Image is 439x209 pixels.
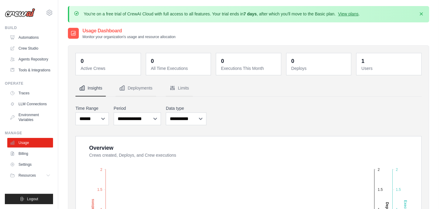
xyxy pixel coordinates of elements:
[89,152,414,158] dt: Crews created, Deploys, and Crew executions
[27,197,38,201] span: Logout
[243,11,257,16] strong: 7 days
[378,188,383,192] tspan: 1.5
[166,80,193,96] button: Limits
[291,57,294,65] div: 0
[221,65,277,71] dt: Executions This Month
[7,99,53,109] a: LLM Connections
[81,57,84,65] div: 0
[7,138,53,148] a: Usage
[338,11,358,16] a: View plans
[221,57,224,65] div: 0
[7,149,53,158] a: Billing
[5,25,53,30] div: Build
[7,88,53,98] a: Traces
[114,105,161,111] label: Period
[75,105,109,111] label: Time Range
[166,105,206,111] label: Data type
[18,173,36,178] span: Resources
[97,188,102,192] tspan: 1.5
[7,160,53,169] a: Settings
[151,57,154,65] div: 0
[75,80,106,96] button: Insights
[7,44,53,53] a: Crew Studio
[116,80,156,96] button: Deployments
[5,194,53,204] button: Logout
[84,11,360,17] p: You're on a free trial of CrewAI Cloud with full access to all features. Your trial ends in , aft...
[75,80,422,96] nav: Tabs
[361,57,364,65] div: 1
[396,188,401,192] tspan: 1.5
[396,167,398,171] tspan: 2
[378,167,380,171] tspan: 2
[89,144,113,152] div: Overview
[5,81,53,86] div: Operate
[291,65,348,71] dt: Deploys
[7,110,53,125] a: Environment Variables
[5,8,35,17] img: Logo
[82,27,176,34] h2: Usage Dashboard
[151,65,207,71] dt: All Time Executions
[7,54,53,64] a: Agents Repository
[7,33,53,42] a: Automations
[81,65,137,71] dt: Active Crews
[82,34,176,39] p: Monitor your organization's usage and resource allocation
[5,131,53,136] div: Manage
[7,171,53,180] button: Resources
[7,65,53,75] a: Tools & Integrations
[361,65,418,71] dt: Users
[100,167,102,171] tspan: 2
